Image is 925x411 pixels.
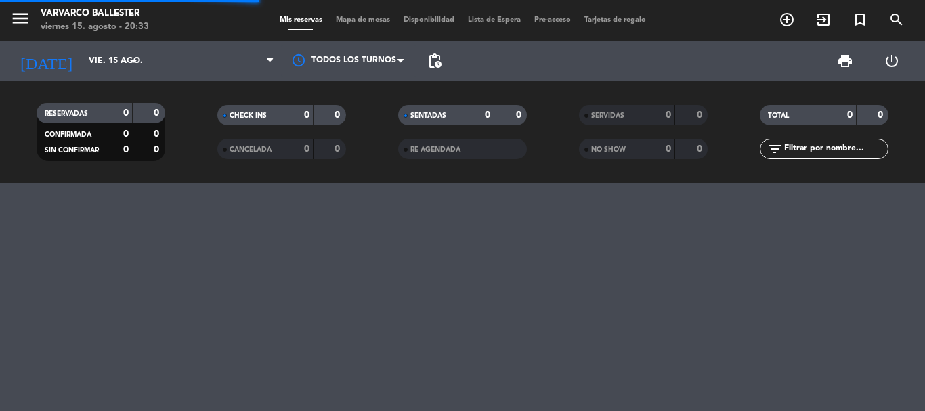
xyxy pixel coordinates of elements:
i: search [888,12,905,28]
strong: 0 [485,110,490,120]
span: SENTADAS [410,112,446,119]
span: SERVIDAS [591,112,624,119]
div: Varvarco Ballester [41,7,149,20]
i: arrow_drop_down [126,53,142,69]
strong: 0 [697,110,705,120]
strong: 0 [154,129,162,139]
strong: 0 [697,144,705,154]
span: CONFIRMADA [45,131,91,138]
strong: 0 [878,110,886,120]
strong: 0 [304,144,309,154]
span: CANCELADA [230,146,272,153]
strong: 0 [666,144,671,154]
span: RE AGENDADA [410,146,460,153]
strong: 0 [154,108,162,118]
i: menu [10,8,30,28]
span: pending_actions [427,53,443,69]
strong: 0 [847,110,853,120]
strong: 0 [154,145,162,154]
span: TOTAL [768,112,789,119]
i: [DATE] [10,46,82,76]
strong: 0 [335,110,343,120]
i: exit_to_app [815,12,832,28]
i: power_settings_new [884,53,900,69]
span: RESERVADAS [45,110,88,117]
span: NO SHOW [591,146,626,153]
strong: 0 [123,129,129,139]
span: print [837,53,853,69]
div: viernes 15. agosto - 20:33 [41,20,149,34]
span: Mis reservas [273,16,329,24]
button: menu [10,8,30,33]
strong: 0 [666,110,671,120]
span: SIN CONFIRMAR [45,147,99,154]
strong: 0 [304,110,309,120]
strong: 0 [335,144,343,154]
span: CHECK INS [230,112,267,119]
strong: 0 [123,145,129,154]
strong: 0 [516,110,524,120]
i: filter_list [767,141,783,157]
span: Mapa de mesas [329,16,397,24]
div: LOG OUT [868,41,915,81]
span: Tarjetas de regalo [578,16,653,24]
strong: 0 [123,108,129,118]
span: Disponibilidad [397,16,461,24]
i: turned_in_not [852,12,868,28]
input: Filtrar por nombre... [783,142,888,156]
span: Pre-acceso [528,16,578,24]
span: Lista de Espera [461,16,528,24]
i: add_circle_outline [779,12,795,28]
